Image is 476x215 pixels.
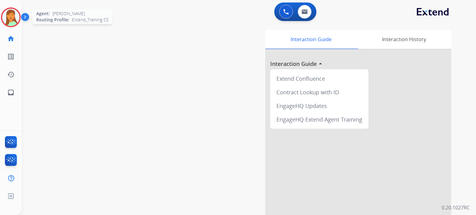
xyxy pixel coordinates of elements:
[7,53,15,60] mat-icon: list_alt
[357,30,451,49] div: Interaction History
[273,113,366,126] div: EngageHQ Extend Agent Training
[273,85,366,99] div: Contract Lookup with ID
[7,89,15,96] mat-icon: inbox
[273,72,366,85] div: Extend Confluence
[7,71,15,78] mat-icon: history
[52,11,85,17] span: [PERSON_NAME]
[265,30,357,49] div: Interaction Guide
[72,17,109,23] span: Extend_Training CS
[36,17,69,23] span: Routing Profile:
[7,35,15,42] mat-icon: home
[2,9,20,26] img: avatar
[273,99,366,113] div: EngageHQ Updates
[36,11,50,17] span: Agent:
[442,204,470,211] p: 0.20.1027RC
